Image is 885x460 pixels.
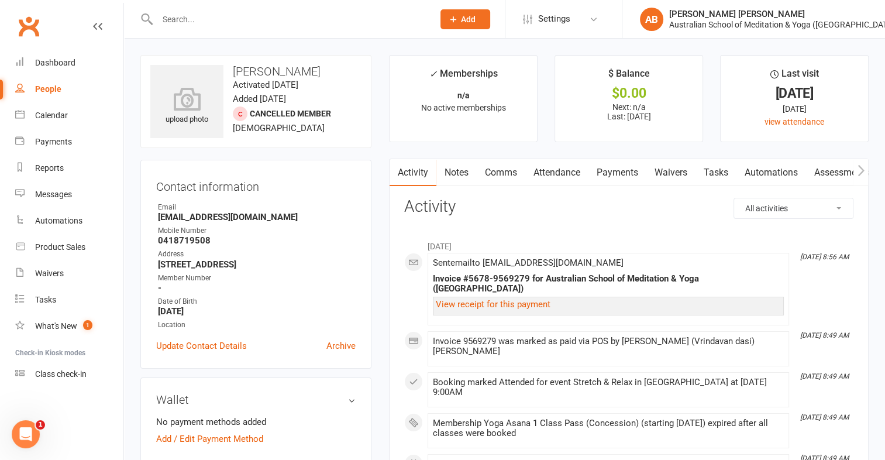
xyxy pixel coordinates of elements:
i: [DATE] 8:49 AM [800,372,849,380]
div: Booking marked Attended for event Stretch & Relax in [GEOGRAPHIC_DATA] at [DATE] 9:00AM [433,377,784,397]
span: Add [461,15,476,24]
div: [DATE] [731,102,858,115]
span: 1 [36,420,45,430]
div: Memberships [429,66,498,88]
div: Mobile Number [158,225,356,236]
div: Dashboard [35,58,75,67]
strong: n/a [457,91,470,100]
a: Tasks [695,159,736,186]
a: Messages [15,181,123,208]
h3: Activity [404,198,853,216]
div: Messages [35,190,72,199]
a: Update Contact Details [156,339,247,353]
div: Payments [35,137,72,146]
a: View receipt for this payment [436,299,550,310]
div: Date of Birth [158,296,356,307]
button: Add [440,9,490,29]
span: Settings [538,6,570,32]
div: Last visit [770,66,818,87]
a: Add / Edit Payment Method [156,432,263,446]
a: Reports [15,155,123,181]
span: [DEMOGRAPHIC_DATA] [233,123,325,133]
h3: Wallet [156,393,356,406]
strong: 0418719508 [158,235,356,246]
a: Automations [15,208,123,234]
span: Cancelled member [250,109,331,118]
a: Waivers [15,260,123,287]
div: Product Sales [35,242,85,252]
div: Email [158,202,356,213]
a: Payments [588,159,646,186]
div: What's New [35,321,77,331]
a: Automations [736,159,806,186]
i: [DATE] 8:56 AM [800,253,849,261]
a: What's New1 [15,313,123,339]
div: Waivers [35,269,64,278]
h3: Contact information [156,176,356,193]
h3: [PERSON_NAME] [150,65,361,78]
a: Clubworx [14,12,43,41]
div: Calendar [35,111,68,120]
a: Product Sales [15,234,123,260]
input: Search... [154,11,425,28]
strong: [DATE] [158,306,356,317]
div: $0.00 [566,87,692,99]
p: Next: n/a Last: [DATE] [566,102,692,121]
span: 1 [83,320,92,330]
a: Comms [477,159,525,186]
div: upload photo [150,87,223,126]
div: AB [640,8,663,31]
strong: [EMAIL_ADDRESS][DOMAIN_NAME] [158,212,356,222]
time: Added [DATE] [233,94,286,104]
i: ✓ [429,68,437,80]
div: Reports [35,163,64,173]
div: Invoice 9569279 was marked as paid via POS by [PERSON_NAME] (Vrindavan dasi) [PERSON_NAME] [433,337,784,356]
div: Location [158,320,356,331]
iframe: Intercom live chat [12,420,40,448]
a: People [15,76,123,102]
a: Calendar [15,102,123,129]
i: [DATE] 8:49 AM [800,413,849,421]
div: Automations [35,216,82,225]
div: $ Balance [608,66,650,87]
strong: - [158,283,356,293]
a: view attendance [765,117,824,126]
div: [DATE] [731,87,858,99]
a: Class kiosk mode [15,361,123,387]
time: Activated [DATE] [233,80,298,90]
a: Activity [390,159,436,186]
a: Assessments [806,159,877,186]
div: Invoice #5678-9569279 for Australian School of Meditation & Yoga ([GEOGRAPHIC_DATA]) [433,274,784,294]
div: Member Number [158,273,356,284]
i: [DATE] 8:49 AM [800,331,849,339]
a: Dashboard [15,50,123,76]
div: Tasks [35,295,56,304]
a: Archive [326,339,356,353]
a: Notes [436,159,477,186]
a: Tasks [15,287,123,313]
div: People [35,84,61,94]
div: Membership Yoga Asana 1 Class Pass (Concession) (starting [DATE]) expired after all classes were ... [433,418,784,438]
li: [DATE] [404,234,853,253]
span: No active memberships [421,103,506,112]
div: Class check-in [35,369,87,379]
span: Sent email to [EMAIL_ADDRESS][DOMAIN_NAME] [433,258,624,268]
a: Payments [15,129,123,155]
div: Address [158,249,356,260]
a: Waivers [646,159,695,186]
li: No payment methods added [156,415,356,429]
strong: [STREET_ADDRESS] [158,259,356,270]
a: Attendance [525,159,588,186]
